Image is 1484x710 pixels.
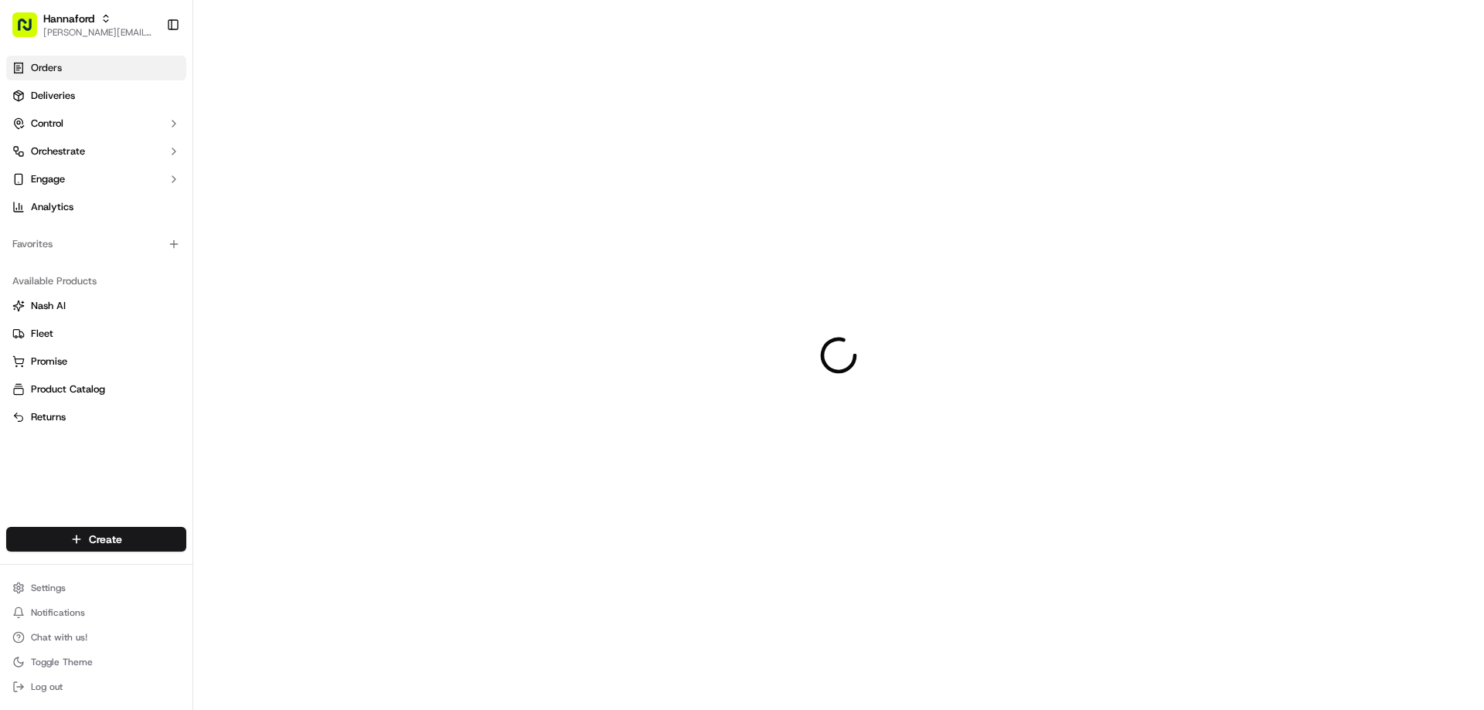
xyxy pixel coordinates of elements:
span: Toggle Theme [31,656,93,668]
span: [PERSON_NAME] [48,239,125,252]
span: Pylon [154,383,187,395]
button: Orchestrate [6,139,186,164]
span: [PERSON_NAME] [48,281,125,294]
span: Returns [31,410,66,424]
span: Analytics [31,200,73,214]
button: Notifications [6,602,186,623]
span: [DATE] [137,281,168,294]
a: 💻API Documentation [124,339,254,367]
img: Stewart Logan [15,225,40,250]
a: Analytics [6,195,186,219]
span: API Documentation [146,345,248,361]
button: Control [6,111,186,136]
button: Toggle Theme [6,651,186,673]
a: Promise [12,355,180,369]
span: Control [31,117,63,131]
span: Notifications [31,606,85,619]
button: Product Catalog [6,377,186,402]
button: Start new chat [263,152,281,171]
button: Create [6,527,186,552]
button: Hannaford [43,11,94,26]
a: Fleet [12,327,180,341]
span: Settings [31,582,66,594]
a: Returns [12,410,180,424]
img: 1736555255976-a54dd68f-1ca7-489b-9aae-adbdc363a1c4 [15,148,43,175]
div: 📗 [15,347,28,359]
img: 3855928211143_97847f850aaaf9af0eff_72.jpg [32,148,60,175]
span: Nash AI [31,299,66,313]
button: [PERSON_NAME][EMAIL_ADDRESS][PERSON_NAME][DOMAIN_NAME] [43,26,154,39]
span: Deliveries [31,89,75,103]
a: Orders [6,56,186,80]
span: Log out [31,681,63,693]
a: Deliveries [6,83,186,108]
div: Start new chat [70,148,254,163]
div: Available Products [6,269,186,294]
button: Log out [6,676,186,698]
span: • [128,239,134,252]
span: Orchestrate [31,144,85,158]
button: Engage [6,167,186,192]
button: Settings [6,577,186,599]
a: Product Catalog [12,382,180,396]
span: Orders [31,61,62,75]
button: See all [240,198,281,216]
button: Promise [6,349,186,374]
a: Nash AI [12,299,180,313]
a: 📗Knowledge Base [9,339,124,367]
span: Engage [31,172,65,186]
span: Promise [31,355,67,369]
span: Fleet [31,327,53,341]
div: 💻 [131,347,143,359]
span: • [128,281,134,294]
span: Create [89,532,122,547]
span: Knowledge Base [31,345,118,361]
span: [DATE] [137,239,168,252]
button: Hannaford[PERSON_NAME][EMAIL_ADDRESS][PERSON_NAME][DOMAIN_NAME] [6,6,160,43]
button: Chat with us! [6,627,186,648]
img: Stewart Logan [15,267,40,291]
div: Favorites [6,232,186,256]
img: Nash [15,15,46,46]
span: Chat with us! [31,631,87,644]
a: Powered byPylon [109,382,187,395]
div: We're available if you need us! [70,163,213,175]
div: Past conversations [15,201,104,213]
button: Returns [6,405,186,430]
input: Got a question? Start typing here... [40,100,278,116]
span: Product Catalog [31,382,105,396]
button: Nash AI [6,294,186,318]
button: Fleet [6,321,186,346]
p: Welcome 👋 [15,62,281,87]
